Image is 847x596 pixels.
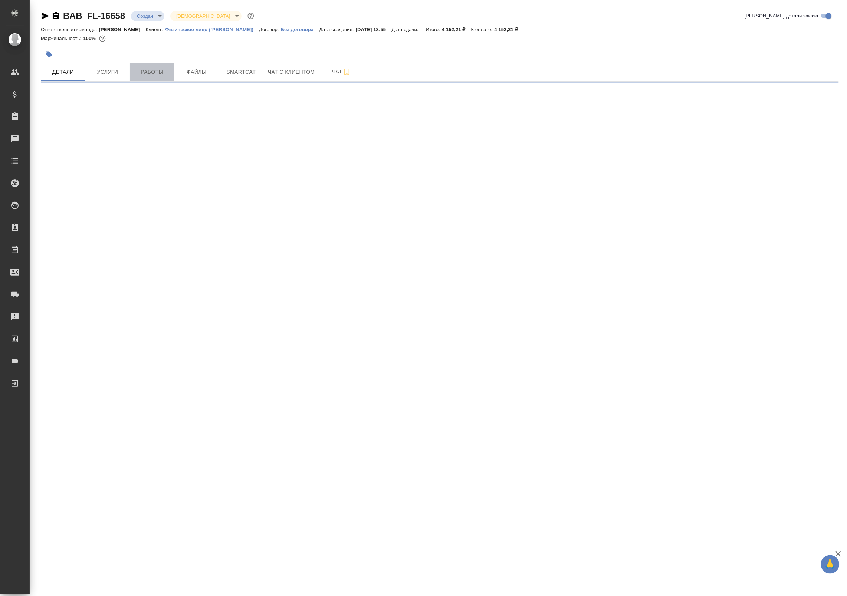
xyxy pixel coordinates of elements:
[41,27,99,32] p: Ответственная команда:
[63,11,125,21] a: BAB_FL-16658
[495,27,524,32] p: 4 152,21 ₽
[131,11,164,21] div: Создан
[41,46,57,63] button: Добавить тэг
[98,34,107,43] button: 0.00 RUB;
[268,67,315,77] span: Чат с клиентом
[170,11,241,21] div: Создан
[356,27,392,32] p: [DATE] 18:55
[99,27,146,32] p: [PERSON_NAME]
[281,26,319,32] a: Без договора
[223,67,259,77] span: Smartcat
[134,67,170,77] span: Работы
[745,12,818,20] span: [PERSON_NAME] детали заказа
[471,27,495,32] p: К оплате:
[426,27,442,32] p: Итого:
[342,67,351,76] svg: Подписаться
[324,67,360,76] span: Чат
[246,11,256,21] button: Доп статусы указывают на важность/срочность заказа
[821,555,840,574] button: 🙏
[319,27,355,32] p: Дата создания:
[83,36,98,41] p: 100%
[442,27,471,32] p: 4 152,21 ₽
[41,11,50,20] button: Скопировать ссылку для ЯМессенджера
[824,557,837,572] span: 🙏
[41,36,83,41] p: Маржинальность:
[165,27,259,32] p: Физическое лицо ([PERSON_NAME])
[179,67,214,77] span: Файлы
[392,27,420,32] p: Дата сдачи:
[281,27,319,32] p: Без договора
[165,26,259,32] a: Физическое лицо ([PERSON_NAME])
[52,11,60,20] button: Скопировать ссылку
[135,13,155,19] button: Создан
[90,67,125,77] span: Услуги
[45,67,81,77] span: Детали
[146,27,165,32] p: Клиент:
[174,13,232,19] button: [DEMOGRAPHIC_DATA]
[259,27,281,32] p: Договор:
